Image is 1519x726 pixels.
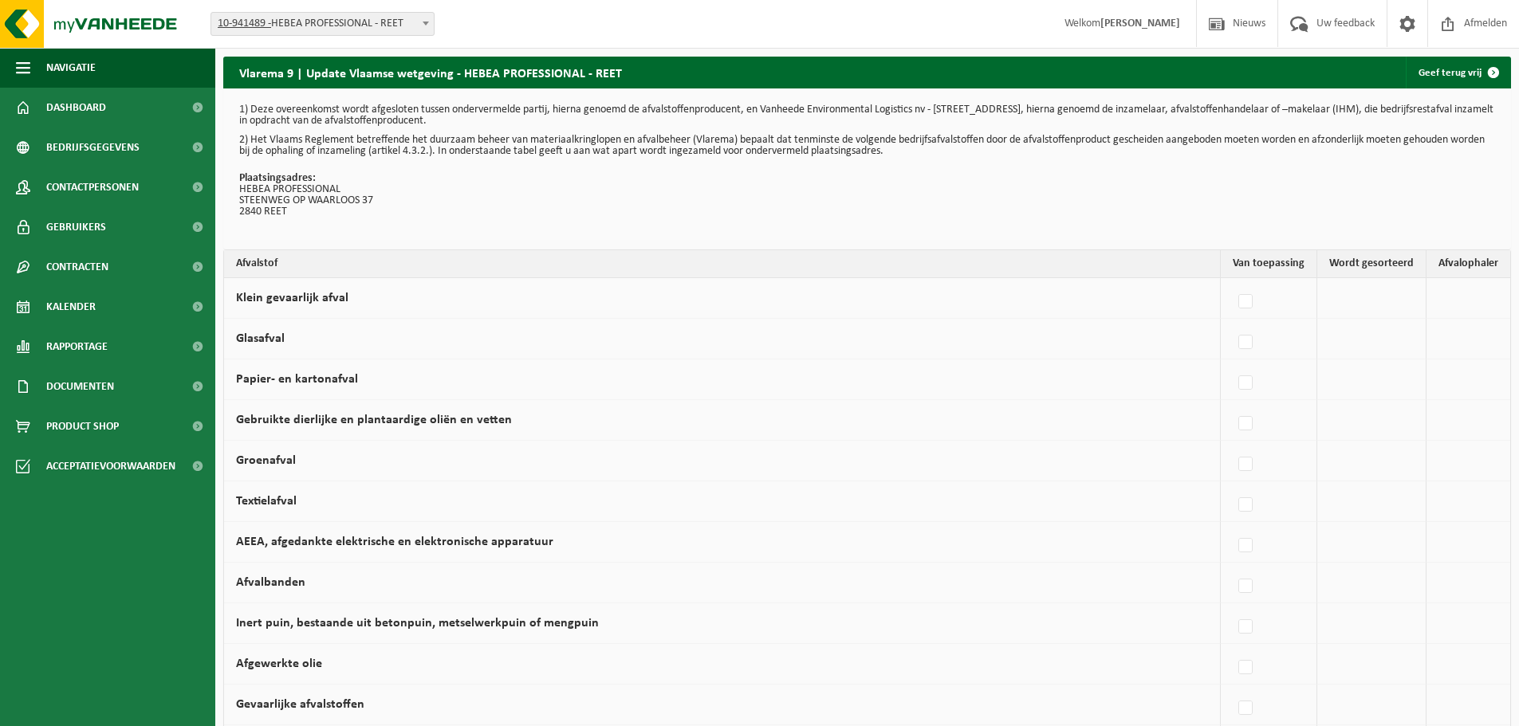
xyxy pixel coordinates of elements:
span: 10-941489 - HEBEA PROFESSIONAL - REET [211,12,435,36]
h2: Vlarema 9 | Update Vlaamse wetgeving - HEBEA PROFESSIONAL - REET [223,57,638,88]
a: Geef terug vrij [1406,57,1509,88]
span: Kalender [46,287,96,327]
strong: [PERSON_NAME] [1100,18,1180,29]
label: Klein gevaarlijk afval [236,292,348,304]
span: Bedrijfsgegevens [46,128,140,167]
span: Acceptatievoorwaarden [46,446,175,486]
span: Dashboard [46,88,106,128]
p: 2) Het Vlaams Reglement betreffende het duurzaam beheer van materiaalkringlopen en afvalbeheer (V... [239,135,1495,157]
tcxspan: Call 10-941489 - via 3CX [218,18,271,29]
span: Product Shop [46,406,119,446]
label: Glasafval [236,332,285,345]
label: Afgewerkte olie [236,657,322,670]
th: Wordt gesorteerd [1317,250,1427,278]
span: Rapportage [46,327,108,367]
strong: Plaatsingsadres: [239,172,316,184]
label: Afvalbanden [236,576,305,589]
th: Afvalophaler [1427,250,1510,278]
p: HEBEA PROFESSIONAL STEENWEG OP WAARLOOS 37 2840 REET [239,173,1495,218]
span: Gebruikers [46,207,106,247]
span: Contactpersonen [46,167,139,207]
label: Gevaarlijke afvalstoffen [236,698,364,711]
p: 1) Deze overeenkomst wordt afgesloten tussen ondervermelde partij, hierna genoemd de afvalstoffen... [239,104,1495,127]
th: Van toepassing [1221,250,1317,278]
label: AEEA, afgedankte elektrische en elektronische apparatuur [236,536,553,548]
label: Papier- en kartonafval [236,373,358,386]
label: Groenafval [236,454,296,467]
label: Inert puin, bestaande uit betonpuin, metselwerkpuin of mengpuin [236,617,599,630]
span: 10-941489 - HEBEA PROFESSIONAL - REET [211,13,434,35]
span: Contracten [46,247,108,287]
label: Textielafval [236,495,297,508]
label: Gebruikte dierlijke en plantaardige oliën en vetten [236,414,512,426]
span: Navigatie [46,48,96,88]
span: Documenten [46,367,114,406]
th: Afvalstof [224,250,1221,278]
